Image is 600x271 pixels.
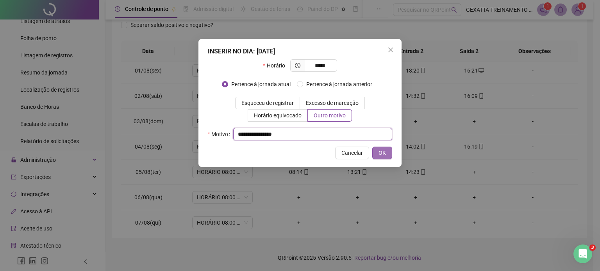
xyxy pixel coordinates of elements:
[208,128,233,140] label: Motivo
[335,147,369,159] button: Cancelar
[341,149,363,157] span: Cancelar
[372,147,392,159] button: OK
[314,112,346,119] span: Outro motivo
[573,244,592,263] iframe: Intercom live chat
[384,44,397,56] button: Close
[208,47,392,56] div: INSERIR NO DIA : [DATE]
[379,149,386,157] span: OK
[263,59,290,72] label: Horário
[589,244,596,251] span: 3
[254,112,302,119] span: Horário equivocado
[306,100,359,106] span: Excesso de marcação
[295,63,300,68] span: clock-circle
[241,100,294,106] span: Esqueceu de registrar
[228,80,294,89] span: Pertence à jornada atual
[387,47,394,53] span: close
[303,80,375,89] span: Pertence à jornada anterior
